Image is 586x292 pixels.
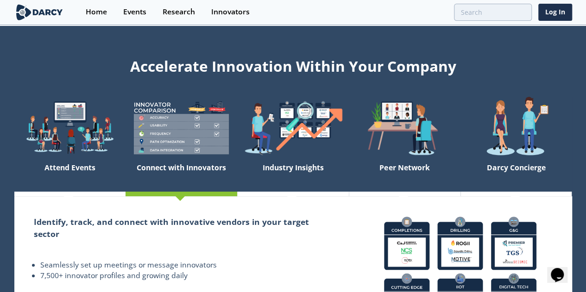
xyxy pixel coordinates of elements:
[547,255,577,283] iframe: chat widget
[349,96,460,159] img: welcome-attend-b816887fc24c32c29d1763c6e0ddb6e6.png
[237,96,349,159] img: welcome-find-a12191a34a96034fcac36f4ff4d37733.png
[454,4,532,21] input: Advanced Search
[34,216,329,240] h2: Identify, track, and connect with innovative vendors in your target sector
[237,159,349,192] div: Industry Insights
[14,96,126,159] img: welcome-explore-560578ff38cea7c86bcfe544b5e45342.png
[86,8,107,16] div: Home
[126,159,237,192] div: Connect with Innovators
[14,52,572,77] div: Accelerate Innovation Within Your Company
[211,8,250,16] div: Innovators
[538,4,572,21] a: Log In
[460,159,572,192] div: Darcy Concierge
[126,96,237,159] img: welcome-compare-1b687586299da8f117b7ac84fd957760.png
[349,159,460,192] div: Peer Network
[40,270,329,281] li: 7,500+ innovator profiles and growing daily
[14,159,126,192] div: Attend Events
[460,96,572,159] img: welcome-concierge-wide-20dccca83e9cbdbb601deee24fb8df72.png
[14,4,65,20] img: logo-wide.svg
[163,8,195,16] div: Research
[40,260,329,271] li: Seamlessly set up meetings or message innovators
[123,8,146,16] div: Events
